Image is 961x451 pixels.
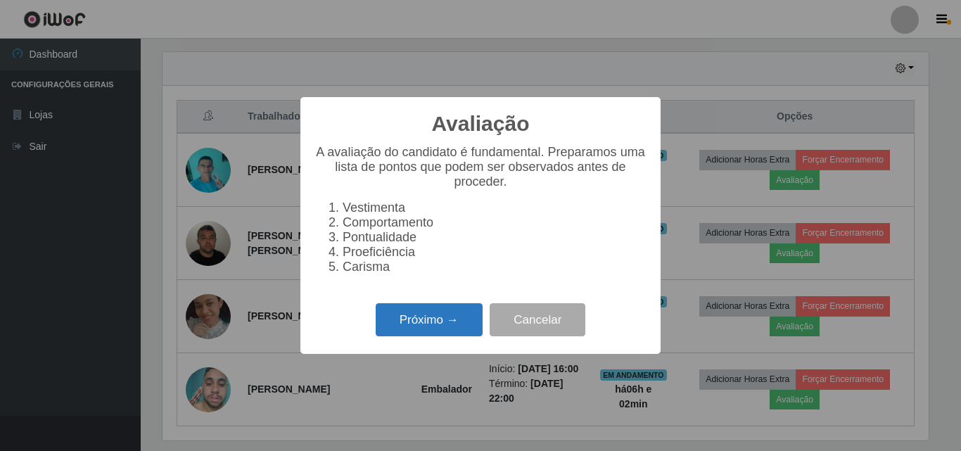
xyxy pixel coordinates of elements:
button: Próximo → [376,303,483,336]
button: Cancelar [490,303,585,336]
li: Vestimenta [343,201,647,215]
li: Pontualidade [343,230,647,245]
p: A avaliação do candidato é fundamental. Preparamos uma lista de pontos que podem ser observados a... [314,145,647,189]
li: Carisma [343,260,647,274]
h2: Avaliação [432,111,530,136]
li: Proeficiência [343,245,647,260]
li: Comportamento [343,215,647,230]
